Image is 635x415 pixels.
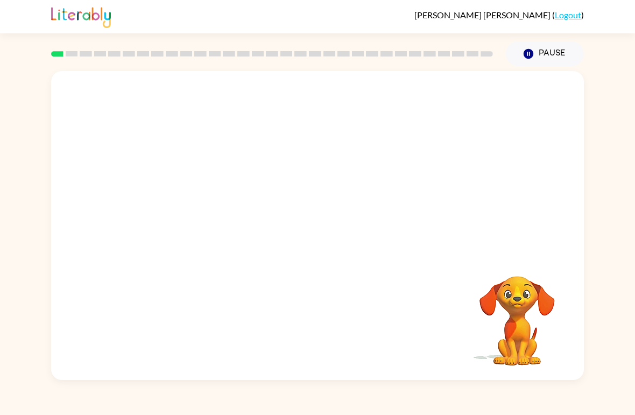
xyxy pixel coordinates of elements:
img: Literably [51,4,111,28]
video: Your browser must support playing .mp4 files to use Literably. Please try using another browser. [463,259,571,367]
span: [PERSON_NAME] [PERSON_NAME] [414,10,552,20]
button: Pause [506,41,584,66]
div: ( ) [414,10,584,20]
a: Logout [555,10,581,20]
